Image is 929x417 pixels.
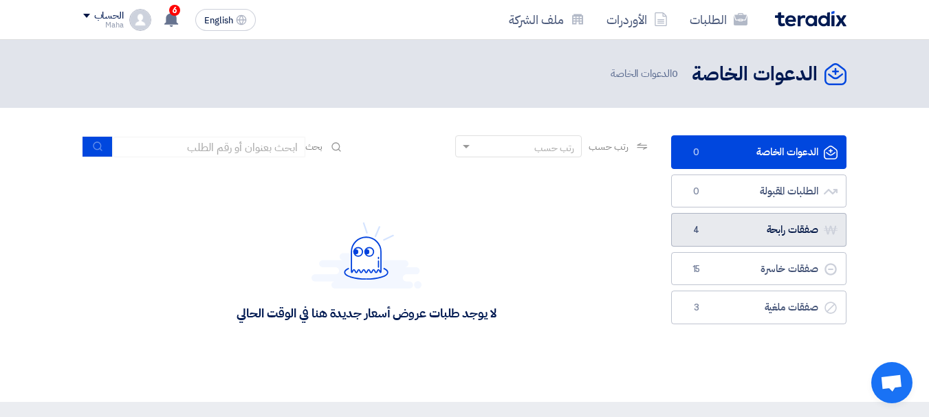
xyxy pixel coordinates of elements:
span: الدعوات الخاصة [611,66,681,82]
a: الطلبات المقبولة0 [671,174,846,208]
img: Hello [312,222,422,289]
div: Open chat [871,362,912,403]
a: الدعوات الخاصة0 [671,135,846,169]
button: English [195,9,256,31]
a: ملف الشركة [498,3,595,36]
span: 4 [688,223,705,237]
div: Maha [83,21,124,29]
input: ابحث بعنوان أو رقم الطلب [113,137,305,157]
span: 0 [672,66,678,81]
span: 0 [688,146,705,159]
div: الحساب [94,10,124,22]
span: 3 [688,301,705,315]
a: الطلبات [679,3,758,36]
div: رتب حسب [534,141,574,155]
a: صفقات ملغية3 [671,291,846,324]
img: Teradix logo [775,11,846,27]
h2: الدعوات الخاصة [692,61,818,88]
div: لا يوجد طلبات عروض أسعار جديدة هنا في الوقت الحالي [237,305,496,321]
span: 15 [688,262,705,276]
span: رتب حسب [589,139,628,154]
span: 0 [688,185,705,199]
span: 6 [169,5,180,16]
a: صفقات خاسرة15 [671,252,846,286]
span: English [204,16,233,25]
a: الأوردرات [595,3,679,36]
span: بحث [305,139,323,154]
a: صفقات رابحة4 [671,213,846,247]
img: profile_test.png [129,9,151,31]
